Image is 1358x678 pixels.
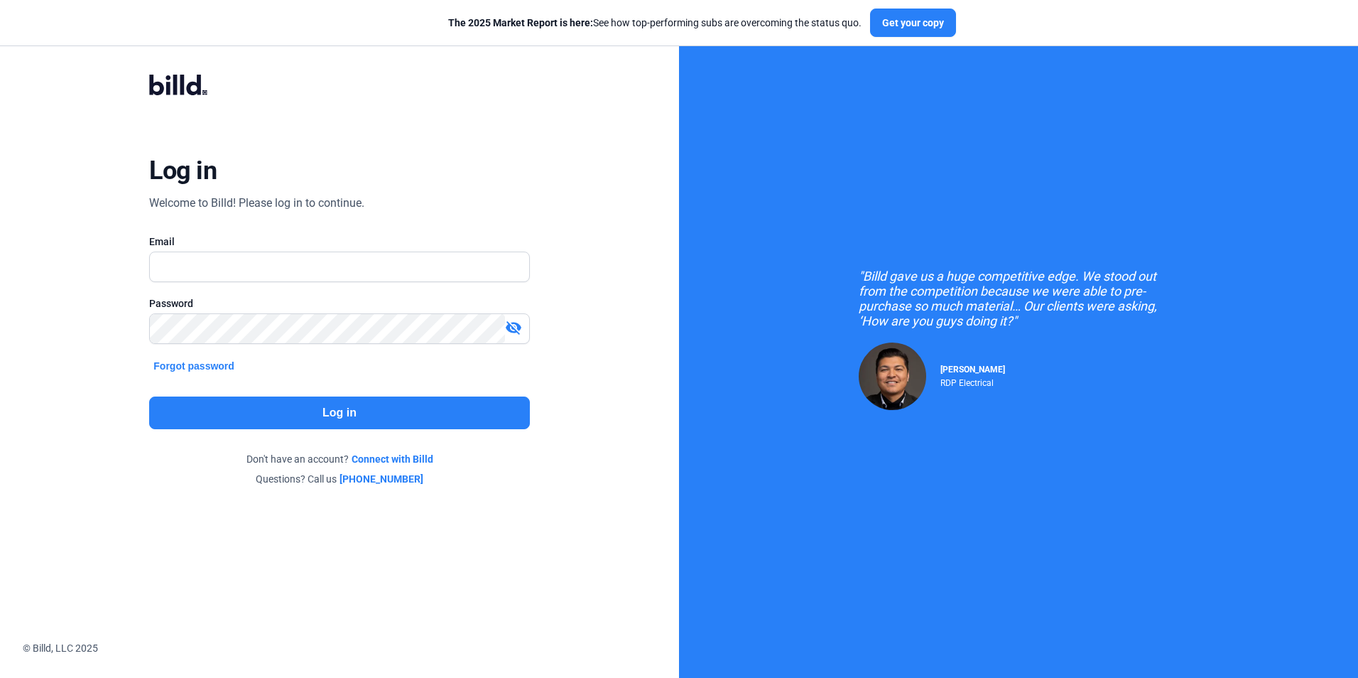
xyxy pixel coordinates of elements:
span: [PERSON_NAME] [940,365,1005,375]
img: Raul Pacheco [859,343,926,410]
button: Log in [149,397,529,429]
div: Questions? Call us [149,472,529,486]
div: RDP Electrical [940,375,1005,388]
a: [PHONE_NUMBER] [339,472,423,486]
div: Email [149,235,529,249]
div: Don't have an account? [149,452,529,466]
button: Forgot password [149,358,239,374]
div: Log in [149,155,217,186]
div: Welcome to Billd! Please log in to continue. [149,195,364,212]
button: Get your copy [870,9,956,37]
div: See how top-performing subs are overcoming the status quo. [448,16,862,30]
mat-icon: visibility_off [505,319,522,336]
span: The 2025 Market Report is here: [448,17,593,28]
a: Connect with Billd [352,452,433,466]
div: "Billd gave us a huge competitive edge. We stood out from the competition because we were able to... [859,269,1178,328]
div: Password [149,296,529,311]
